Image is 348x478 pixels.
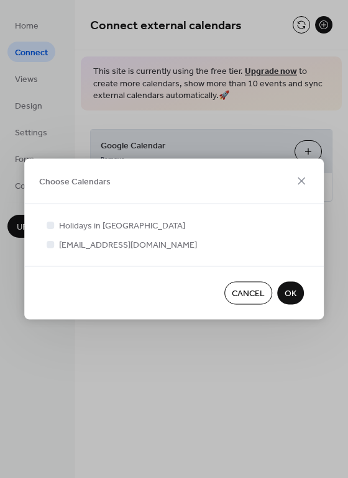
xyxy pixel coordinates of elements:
button: OK [277,282,304,305]
span: [EMAIL_ADDRESS][DOMAIN_NAME] [59,239,197,252]
span: Holidays in [GEOGRAPHIC_DATA] [59,220,185,233]
span: Cancel [232,287,265,300]
span: OK [285,287,296,300]
span: Choose Calendars [39,176,111,189]
button: Cancel [224,282,272,305]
